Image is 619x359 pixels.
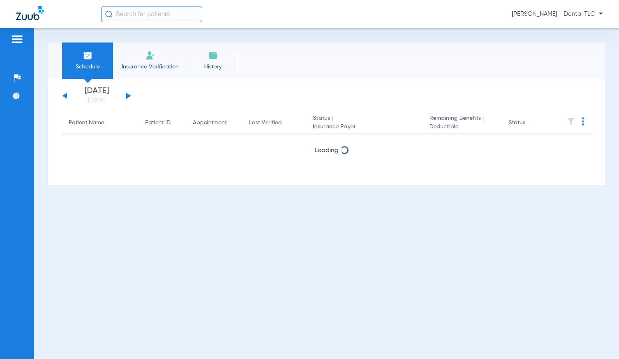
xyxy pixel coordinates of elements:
span: [PERSON_NAME] - Dental TLC [512,10,603,18]
div: Patient ID [145,119,180,127]
li: [DATE] [72,87,121,105]
img: group-dot-blue.svg [582,117,584,125]
span: Loading [315,147,338,154]
input: Search for patients [101,6,202,22]
th: Status [502,112,557,134]
div: Patient Name [69,119,132,127]
div: Patient ID [145,119,171,127]
img: filter.svg [567,117,575,125]
div: Patient Name [69,119,104,127]
a: [DATE] [72,97,121,105]
span: Deductible [429,123,496,131]
th: Remaining Benefits | [423,112,502,134]
span: History [194,63,232,71]
img: Search Icon [105,11,112,18]
span: Insurance Payer [313,123,416,131]
div: Last Verified [249,119,300,127]
img: hamburger-icon [11,34,23,44]
span: Insurance Verification [119,63,182,71]
img: Manual Insurance Verification [146,51,155,60]
div: Appointment [193,119,227,127]
th: Status | [306,112,423,134]
img: History [208,51,218,60]
span: Schedule [68,63,107,71]
div: Last Verified [249,119,282,127]
img: Zuub Logo [16,6,44,20]
img: Schedule [83,51,93,60]
div: Appointment [193,119,236,127]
